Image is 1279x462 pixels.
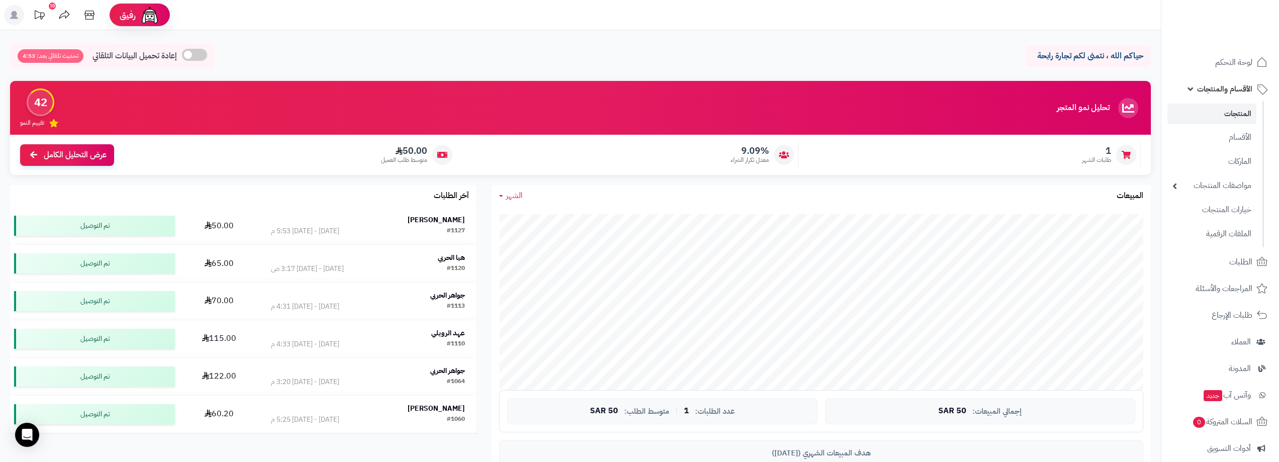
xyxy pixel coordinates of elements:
[381,145,427,156] span: 50.00
[1231,335,1251,349] span: العملاء
[20,119,44,127] span: تقييم النمو
[1229,255,1252,269] span: الطلبات
[938,407,966,416] span: 50 SAR
[18,49,83,63] span: تحديث تلقائي بعد: 4:53
[1167,436,1273,460] a: أدوات التسويق
[1167,303,1273,327] a: طلبات الإرجاع
[49,3,56,10] div: 10
[14,404,175,424] div: تم التوصيل
[430,365,465,376] strong: جواهر الحربي
[271,226,339,236] div: [DATE] - [DATE] 5:53 م
[447,226,465,236] div: #1127
[684,407,689,416] span: 1
[430,290,465,301] strong: جواهر الحربي
[381,156,427,164] span: متوسط طلب العميل
[1167,50,1273,74] a: لوحة التحكم
[1192,415,1252,429] span: السلات المتروكة
[1167,410,1273,434] a: السلات المتروكة0
[408,403,465,414] strong: [PERSON_NAME]
[1193,417,1205,428] span: 0
[120,9,136,21] span: رفيق
[179,320,259,357] td: 115.00
[179,358,259,395] td: 122.00
[408,215,465,225] strong: [PERSON_NAME]
[1167,104,1256,124] a: المنتجات
[179,396,259,433] td: 60.20
[434,192,469,201] h3: آخر الطلبات
[1167,250,1273,274] a: الطلبات
[1212,308,1252,322] span: طلبات الإرجاع
[271,302,339,312] div: [DATE] - [DATE] 4:31 م
[27,5,52,28] a: تحديثات المنصة
[179,245,259,282] td: 65.00
[179,207,259,244] td: 50.00
[1197,82,1252,96] span: الأقسام والمنتجات
[624,407,669,416] span: متوسط الطلب:
[1167,330,1273,354] a: العملاء
[1167,223,1256,245] a: الملفات الرقمية
[438,252,465,263] strong: هيا الحربي
[1082,156,1111,164] span: طلبات الشهر
[1196,282,1252,296] span: المراجعات والأسئلة
[1167,127,1256,148] a: الأقسام
[271,415,339,425] div: [DATE] - [DATE] 5:25 م
[1211,27,1269,48] img: logo-2.png
[431,328,465,338] strong: عهد الرويلي
[14,253,175,273] div: تم التوصيل
[447,377,465,387] div: #1064
[1117,192,1143,201] h3: المبيعات
[1229,361,1251,376] span: المدونة
[271,264,344,274] div: [DATE] - [DATE] 3:17 ص
[179,283,259,320] td: 70.00
[590,407,618,416] span: 50 SAR
[271,339,339,349] div: [DATE] - [DATE] 4:33 م
[140,5,160,25] img: ai-face.png
[972,407,1022,416] span: إجمالي المبيعات:
[1082,145,1111,156] span: 1
[1167,383,1273,407] a: وآتس آبجديد
[1167,175,1256,197] a: مواصفات المنتجات
[1057,104,1110,113] h3: تحليل نمو المتجر
[447,339,465,349] div: #1110
[14,291,175,311] div: تم التوصيل
[271,377,339,387] div: [DATE] - [DATE] 3:20 م
[447,264,465,274] div: #1120
[506,190,523,202] span: الشهر
[1167,151,1256,172] a: الماركات
[447,415,465,425] div: #1060
[499,190,523,202] a: الشهر
[1167,356,1273,381] a: المدونة
[507,448,1135,458] div: هدف المبيعات الشهري ([DATE])
[14,329,175,349] div: تم التوصيل
[44,149,107,161] span: عرض التحليل الكامل
[1203,388,1251,402] span: وآتس آب
[731,145,769,156] span: 9.09%
[1215,55,1252,69] span: لوحة التحكم
[695,407,735,416] span: عدد الطلبات:
[675,407,678,415] span: |
[1204,390,1222,401] span: جديد
[447,302,465,312] div: #1113
[20,144,114,166] a: عرض التحليل الكامل
[1207,441,1251,455] span: أدوات التسويق
[15,423,39,447] div: Open Intercom Messenger
[14,216,175,236] div: تم التوصيل
[14,366,175,387] div: تم التوصيل
[731,156,769,164] span: معدل تكرار الشراء
[92,50,177,62] span: إعادة تحميل البيانات التلقائي
[1167,199,1256,221] a: خيارات المنتجات
[1167,276,1273,301] a: المراجعات والأسئلة
[1033,50,1143,62] p: حياكم الله ، نتمنى لكم تجارة رابحة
